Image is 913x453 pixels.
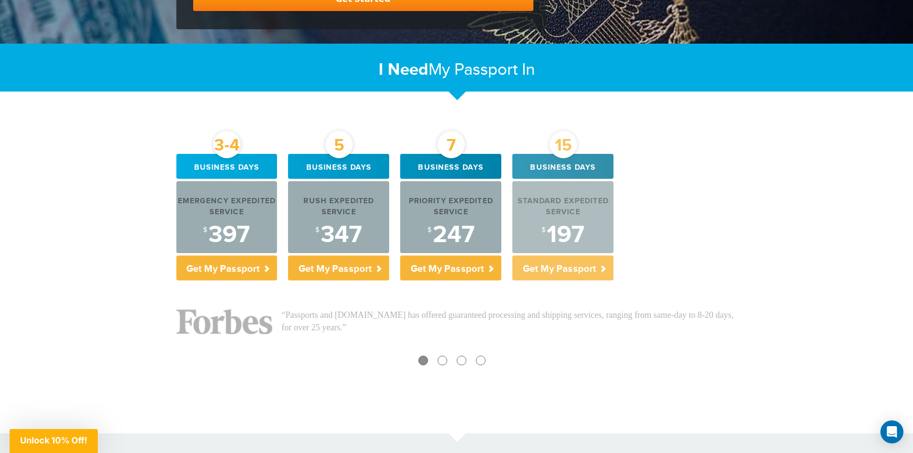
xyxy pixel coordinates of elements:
div: 347 [288,223,389,247]
sup: $ [428,226,431,234]
sup: $ [315,226,319,234]
h2: My [176,59,737,80]
div: Business days [400,154,501,179]
div: Rush Expedited Service [288,196,389,218]
div: Standard Expedited Service [512,196,613,218]
div: Business days [512,154,613,179]
div: Priority Expedited Service [400,196,501,218]
div: 247 [400,223,501,247]
div: Business days [176,154,277,179]
a: 7 Business days Priority Expedited Service $247 Get My Passport [400,154,501,280]
p: Get My Passport [288,256,389,280]
div: Business days [288,154,389,179]
a: 5 Business days Rush Expedited Service $347 Get My Passport [288,154,389,280]
sup: $ [203,226,207,234]
div: Emergency Expedited Service [176,196,277,218]
p: Get My Passport [176,256,277,280]
strong: I Need [379,59,428,80]
span: Passport In [454,60,535,80]
div: 7 [438,131,465,158]
div: 3-4 [213,131,241,158]
p: “Passports and [DOMAIN_NAME] has offered guaranteed processing and shipping services, ranging fro... [282,309,737,334]
p: Get My Passport [400,256,501,280]
img: Forbes [176,309,272,334]
sup: $ [542,226,545,234]
div: 15 [550,131,577,158]
p: Get My Passport [512,256,613,280]
a: 3-4 Business days Emergency Expedited Service $397 Get My Passport [176,154,277,280]
div: 5 [325,131,353,158]
div: Unlock 10% Off! [10,429,98,453]
div: Open Intercom Messenger [880,420,903,443]
div: 197 [512,223,613,247]
div: 397 [176,223,277,247]
span: Unlock 10% Off! [20,435,87,445]
a: 15 Business days Standard Expedited Service $197 Get My Passport [512,154,613,280]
